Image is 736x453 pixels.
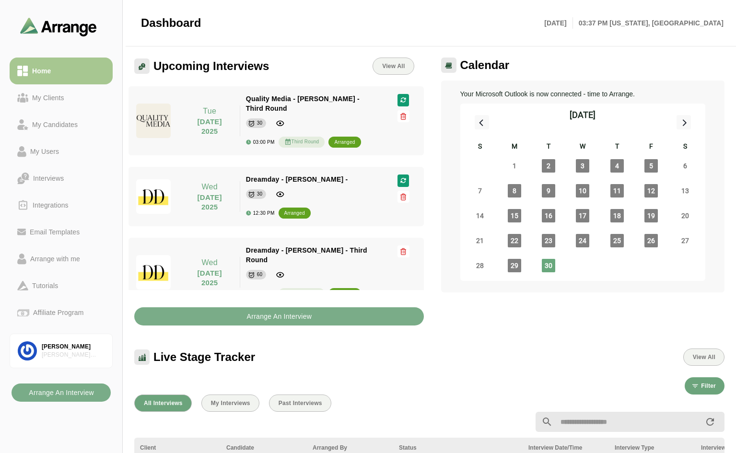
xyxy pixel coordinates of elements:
[26,253,84,265] div: Arrange with me
[134,307,424,325] button: Arrange An Interview
[615,443,689,452] div: Interview Type
[10,219,113,245] a: Email Templates
[683,348,724,366] button: View All
[20,17,97,36] img: arrangeai-name-small-logo.4d2b8aee.svg
[140,443,215,452] div: Client
[29,173,68,184] div: Interviews
[279,288,325,299] div: Third Round
[10,165,113,192] a: Interviews
[692,354,715,360] span: View All
[136,104,171,138] img: quality_media_logo.jpg
[186,117,234,136] p: [DATE] 2025
[10,138,113,165] a: My Users
[644,209,658,222] span: Friday, September 19, 2025
[610,234,624,247] span: Thursday, September 25, 2025
[382,63,405,70] span: View All
[685,377,724,395] button: Filter
[508,159,521,173] span: Monday, September 1, 2025
[246,95,360,112] span: Quality Media - [PERSON_NAME] - Third Round
[28,280,62,291] div: Tutorials
[473,209,487,222] span: Sunday, September 14, 2025
[28,383,94,402] b: Arrange An Interview
[313,443,387,452] div: Arranged By
[201,395,259,412] button: My Interviews
[186,268,234,288] p: [DATE] 2025
[210,400,250,407] span: My Interviews
[576,184,589,197] span: Wednesday, September 10, 2025
[678,184,692,197] span: Saturday, September 13, 2025
[508,209,521,222] span: Monday, September 15, 2025
[542,159,555,173] span: Tuesday, September 2, 2025
[497,141,531,153] div: M
[186,105,234,117] p: Tue
[644,159,658,173] span: Friday, September 5, 2025
[186,257,234,268] p: Wed
[473,259,487,272] span: Sunday, September 28, 2025
[257,189,263,199] div: 30
[528,443,603,452] div: Interview Date/Time
[26,146,63,157] div: My Users
[644,234,658,247] span: Friday, September 26, 2025
[508,234,521,247] span: Monday, September 22, 2025
[246,175,348,183] span: Dreamday - [PERSON_NAME] -
[284,209,305,218] div: arranged
[226,443,301,452] div: Candidate
[610,159,624,173] span: Thursday, September 4, 2025
[29,307,87,318] div: Affiliate Program
[678,159,692,173] span: Saturday, September 6, 2025
[576,209,589,222] span: Wednesday, September 17, 2025
[678,209,692,222] span: Saturday, September 20, 2025
[12,383,111,402] button: Arrange An Interview
[246,246,367,264] span: Dreamday - [PERSON_NAME] - Third Round
[246,139,275,145] div: 03:00 PM
[10,272,113,299] a: Tutorials
[134,395,192,412] button: All Interviews
[373,58,414,75] a: View All
[246,210,275,216] div: 12:30 PM
[576,159,589,173] span: Wednesday, September 3, 2025
[463,141,497,153] div: S
[278,400,322,407] span: Past Interviews
[644,184,658,197] span: Friday, September 12, 2025
[26,226,83,238] div: Email Templates
[576,234,589,247] span: Wednesday, September 24, 2025
[334,138,355,147] div: arranged
[473,184,487,197] span: Sunday, September 7, 2025
[10,84,113,111] a: My Clients
[542,184,555,197] span: Tuesday, September 9, 2025
[186,193,234,212] p: [DATE] 2025
[610,184,624,197] span: Thursday, September 11, 2025
[334,289,355,299] div: arranged
[153,59,269,73] span: Upcoming Interviews
[701,383,716,389] span: Filter
[542,234,555,247] span: Tuesday, September 23, 2025
[28,119,82,130] div: My Candidates
[399,443,517,452] div: Status
[460,88,706,100] p: Your Microsoft Outlook is now connected - time to Arrange.
[141,16,201,30] span: Dashboard
[29,199,72,211] div: Integrations
[10,334,113,368] a: [PERSON_NAME][PERSON_NAME] Associates
[153,350,255,364] span: Live Stage Tracker
[634,141,668,153] div: F
[269,395,331,412] button: Past Interviews
[136,179,171,214] img: dreamdayla_logo.jpg
[668,141,702,153] div: S
[542,209,555,222] span: Tuesday, September 16, 2025
[573,17,724,29] p: 03:37 PM [US_STATE], [GEOGRAPHIC_DATA]
[678,234,692,247] span: Saturday, September 27, 2025
[610,209,624,222] span: Thursday, September 18, 2025
[10,58,113,84] a: Home
[279,137,325,148] div: Third Round
[508,184,521,197] span: Monday, September 8, 2025
[10,111,113,138] a: My Candidates
[28,92,68,104] div: My Clients
[42,343,105,351] div: [PERSON_NAME]
[10,245,113,272] a: Arrange with me
[186,181,234,193] p: Wed
[542,259,555,272] span: Tuesday, September 30, 2025
[10,299,113,326] a: Affiliate Program
[704,416,716,428] i: appended action
[10,192,113,219] a: Integrations
[257,118,263,128] div: 30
